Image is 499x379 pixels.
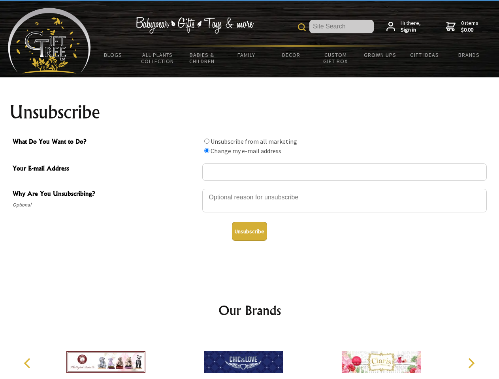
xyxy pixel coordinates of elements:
[309,20,374,33] input: Site Search
[20,355,37,372] button: Previous
[269,47,313,63] a: Decor
[9,103,490,122] h1: Unsubscribe
[211,137,297,145] label: Unsubscribe from all marketing
[13,189,198,200] span: Why Are You Unsubscribing?
[224,47,269,63] a: Family
[8,8,91,73] img: Babyware - Gifts - Toys and more...
[16,301,484,320] h2: Our Brands
[202,163,487,181] input: Your E-mail Address
[202,189,487,212] textarea: Why Are You Unsubscribing?
[204,148,209,153] input: What Do You Want to Do?
[401,20,421,34] span: Hi there,
[447,47,491,63] a: Brands
[401,26,421,34] strong: Sign in
[211,147,281,155] label: Change my e-mail address
[13,200,198,210] span: Optional
[446,20,478,34] a: 0 items$0.00
[461,26,478,34] strong: $0.00
[13,163,198,175] span: Your E-mail Address
[91,47,136,63] a: BLOGS
[135,17,254,34] img: Babywear - Gifts - Toys & more
[180,47,224,69] a: Babies & Children
[462,355,480,372] button: Next
[298,23,306,31] img: product search
[13,137,198,148] span: What Do You Want to Do?
[402,47,447,63] a: Gift Ideas
[204,139,209,144] input: What Do You Want to Do?
[386,20,421,34] a: Hi there,Sign in
[136,47,180,69] a: All Plants Collection
[461,19,478,34] span: 0 items
[313,47,358,69] a: Custom Gift Box
[358,47,402,63] a: Grown Ups
[232,222,267,241] button: Unsubscribe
